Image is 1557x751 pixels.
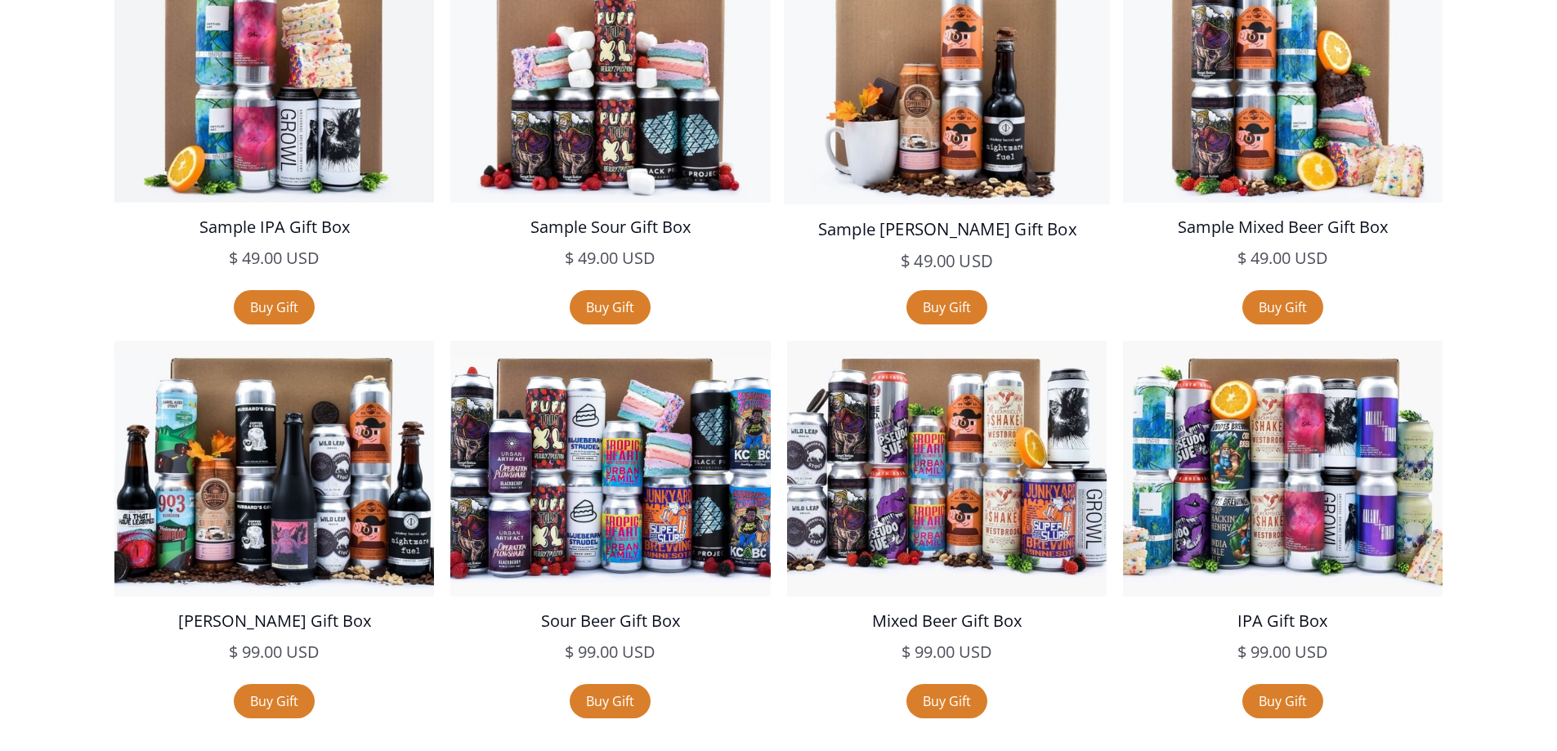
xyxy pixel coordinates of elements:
a: Buy Gift [570,684,651,718]
a: [PERSON_NAME] Gift Box$ 99.00 USD [114,341,434,684]
h5: $ 99.00 USD [787,640,1107,664]
h5: Sample Mixed Beer Gift Box [1123,215,1443,239]
a: Buy Gift [906,684,987,718]
h5: IPA Gift Box [1123,609,1443,633]
h5: Mixed Beer Gift Box [787,609,1107,633]
a: Buy Gift [906,290,987,324]
h5: $ 49.00 USD [1123,246,1443,270]
h5: $ 49.00 USD [114,246,434,270]
h5: Sample [PERSON_NAME] Gift Box [784,217,1110,242]
h5: $ 49.00 USD [450,246,770,270]
a: Buy Gift [1242,684,1323,718]
h5: Sour Beer Gift Box [450,609,770,633]
h5: [PERSON_NAME] Gift Box [114,609,434,633]
h5: Sample IPA Gift Box [114,215,434,239]
a: Sour Beer Gift Box$ 99.00 USD [450,341,770,684]
a: Buy Gift [234,290,315,324]
a: Buy Gift [234,684,315,718]
a: Buy Gift [570,290,651,324]
a: Buy Gift [1242,290,1323,324]
h5: $ 99.00 USD [450,640,770,664]
h5: Sample Sour Gift Box [450,215,770,239]
h5: $ 99.00 USD [1123,640,1443,664]
a: Mixed Beer Gift Box$ 99.00 USD [787,341,1107,684]
a: IPA Gift Box$ 99.00 USD [1123,341,1443,684]
h5: $ 49.00 USD [784,248,1110,274]
h5: $ 99.00 USD [114,640,434,664]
